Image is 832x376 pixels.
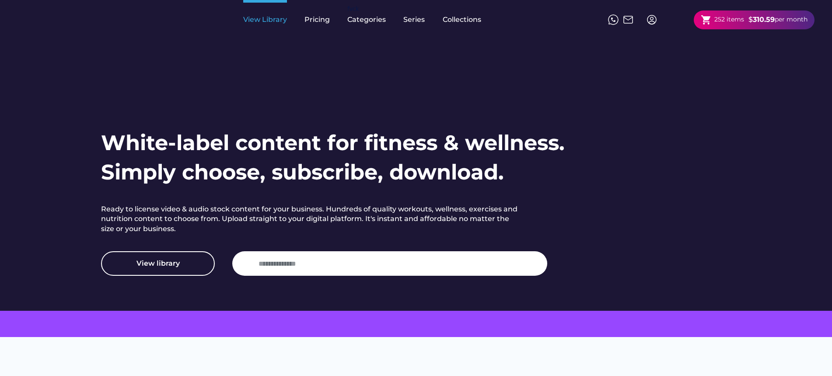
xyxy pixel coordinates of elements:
[608,14,619,25] img: meteor-icons_whatsapp%20%281%29.svg
[347,15,386,25] div: Categories
[670,14,681,25] img: yH5BAEAAAAALAAAAAABAAEAAAIBRAA7
[101,251,215,276] button: View library
[347,4,359,13] div: fvck
[17,10,87,28] img: yH5BAEAAAAALAAAAAABAAEAAAIBRAA7
[443,15,481,25] div: Collections
[403,15,425,25] div: Series
[623,14,633,25] img: Frame%2051.svg
[753,15,775,24] strong: 310.59
[243,15,287,25] div: View Library
[241,258,252,269] img: yH5BAEAAAAALAAAAAABAAEAAAIBRAA7
[647,14,657,25] img: profile-circle.svg
[775,15,808,24] div: per month
[714,15,744,24] div: 252 items
[748,15,753,25] div: $
[101,14,111,25] img: yH5BAEAAAAALAAAAAABAAEAAAIBRAA7
[101,204,521,234] h2: Ready to license video & audio stock content for your business. Hundreds of quality workouts, wel...
[701,14,712,25] button: shopping_cart
[101,128,565,187] h1: White-label content for fitness & wellness. Simply choose, subscribe, download.
[304,15,330,25] div: Pricing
